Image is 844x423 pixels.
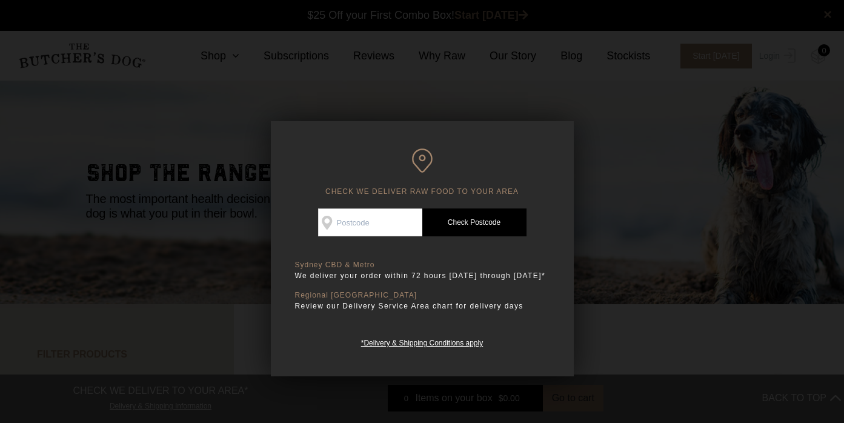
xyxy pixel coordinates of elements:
p: Review our Delivery Service Area chart for delivery days [295,300,550,312]
a: *Delivery & Shipping Conditions apply [361,336,483,347]
h6: CHECK WE DELIVER RAW FOOD TO YOUR AREA [295,148,550,196]
p: We deliver your order within 72 hours [DATE] through [DATE]* [295,270,550,282]
input: Postcode [318,208,422,236]
p: Regional [GEOGRAPHIC_DATA] [295,291,550,300]
p: Sydney CBD & Metro [295,261,550,270]
a: Check Postcode [422,208,527,236]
